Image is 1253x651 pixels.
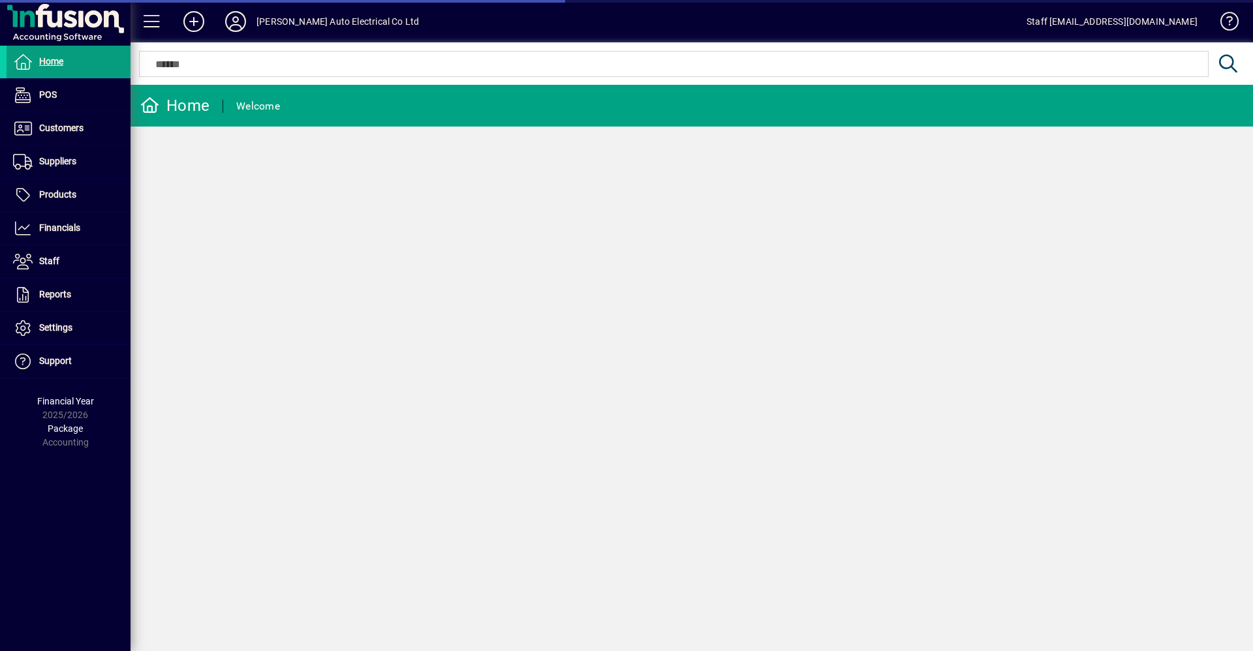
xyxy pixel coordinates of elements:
[39,123,84,133] span: Customers
[39,89,57,100] span: POS
[39,156,76,166] span: Suppliers
[7,112,131,145] a: Customers
[48,423,83,434] span: Package
[39,322,72,333] span: Settings
[7,245,131,278] a: Staff
[39,289,71,299] span: Reports
[39,222,80,233] span: Financials
[39,189,76,200] span: Products
[140,95,209,116] div: Home
[7,279,131,311] a: Reports
[7,145,131,178] a: Suppliers
[39,256,59,266] span: Staff
[7,312,131,344] a: Settings
[7,345,131,378] a: Support
[256,11,419,32] div: [PERSON_NAME] Auto Electrical Co Ltd
[7,212,131,245] a: Financials
[1027,11,1198,32] div: Staff [EMAIL_ADDRESS][DOMAIN_NAME]
[39,356,72,366] span: Support
[37,396,94,406] span: Financial Year
[1211,3,1237,45] a: Knowledge Base
[236,96,280,117] div: Welcome
[7,79,131,112] a: POS
[7,179,131,211] a: Products
[215,10,256,33] button: Profile
[173,10,215,33] button: Add
[39,56,63,67] span: Home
